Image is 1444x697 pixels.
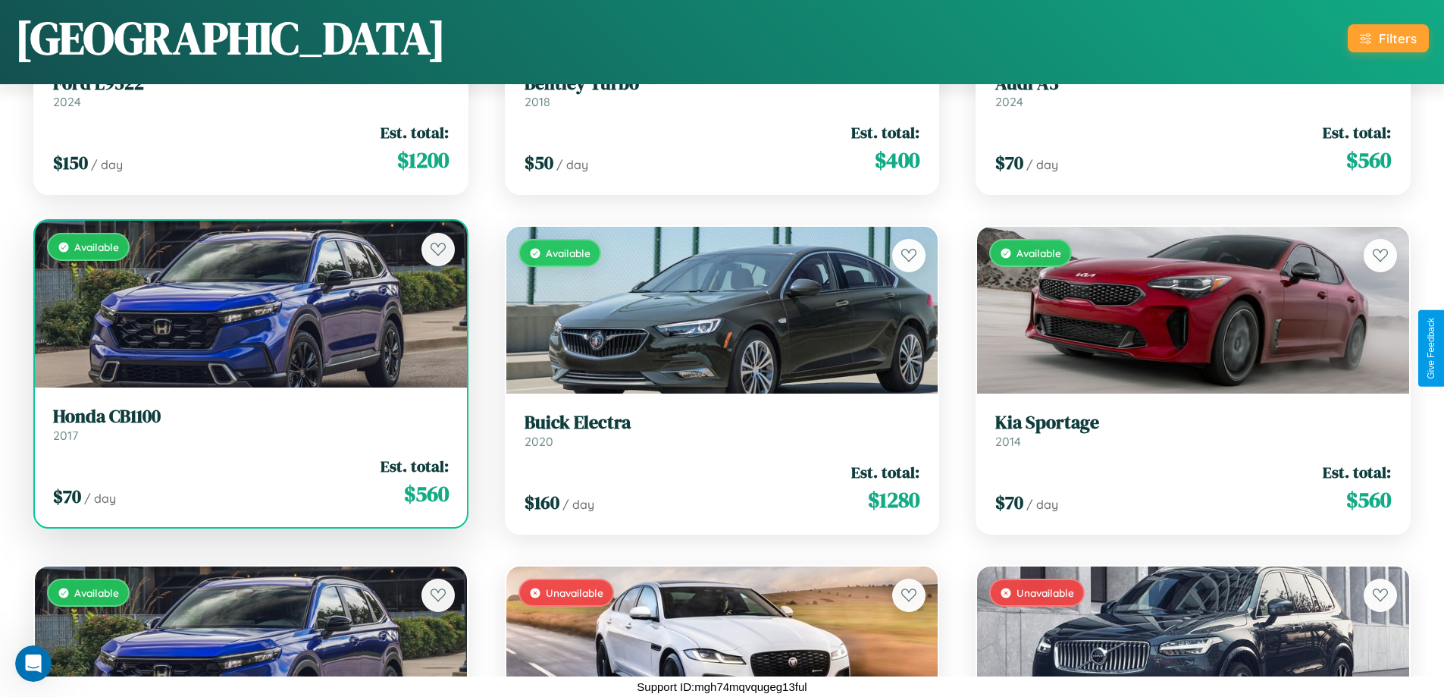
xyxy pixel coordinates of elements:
[525,73,920,110] a: Bentley Turbo2018
[556,157,588,172] span: / day
[868,485,919,515] span: $ 1280
[53,484,81,509] span: $ 70
[851,121,919,143] span: Est. total:
[525,434,553,449] span: 2020
[525,150,553,175] span: $ 50
[84,491,116,506] span: / day
[525,490,559,515] span: $ 160
[404,479,449,509] span: $ 560
[397,145,449,175] span: $ 1200
[995,490,1023,515] span: $ 70
[995,73,1391,110] a: Audi A32024
[546,246,590,259] span: Available
[851,461,919,483] span: Est. total:
[53,406,449,428] h3: Honda CB1100
[1026,497,1058,512] span: / day
[562,497,594,512] span: / day
[1016,246,1061,259] span: Available
[381,455,449,477] span: Est. total:
[995,434,1021,449] span: 2014
[15,7,446,69] h1: [GEOGRAPHIC_DATA]
[1346,485,1391,515] span: $ 560
[53,94,81,109] span: 2024
[995,412,1391,434] h3: Kia Sportage
[1346,145,1391,175] span: $ 560
[74,586,119,599] span: Available
[525,412,920,434] h3: Buick Electra
[1016,586,1074,599] span: Unavailable
[525,94,550,109] span: 2018
[53,73,449,110] a: Ford L95222024
[637,677,807,697] p: Support ID: mgh74mqvqugeg13ful
[525,412,920,449] a: Buick Electra2020
[53,406,449,443] a: Honda CB11002017
[1379,30,1417,46] div: Filters
[1426,318,1436,379] div: Give Feedback
[1348,24,1429,52] button: Filters
[74,240,119,253] span: Available
[91,157,123,172] span: / day
[53,150,88,175] span: $ 150
[381,121,449,143] span: Est. total:
[995,94,1023,109] span: 2024
[1323,461,1391,483] span: Est. total:
[1323,121,1391,143] span: Est. total:
[1026,157,1058,172] span: / day
[995,412,1391,449] a: Kia Sportage2014
[546,586,603,599] span: Unavailable
[875,145,919,175] span: $ 400
[15,645,52,682] iframe: Intercom live chat
[995,150,1023,175] span: $ 70
[53,428,78,443] span: 2017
